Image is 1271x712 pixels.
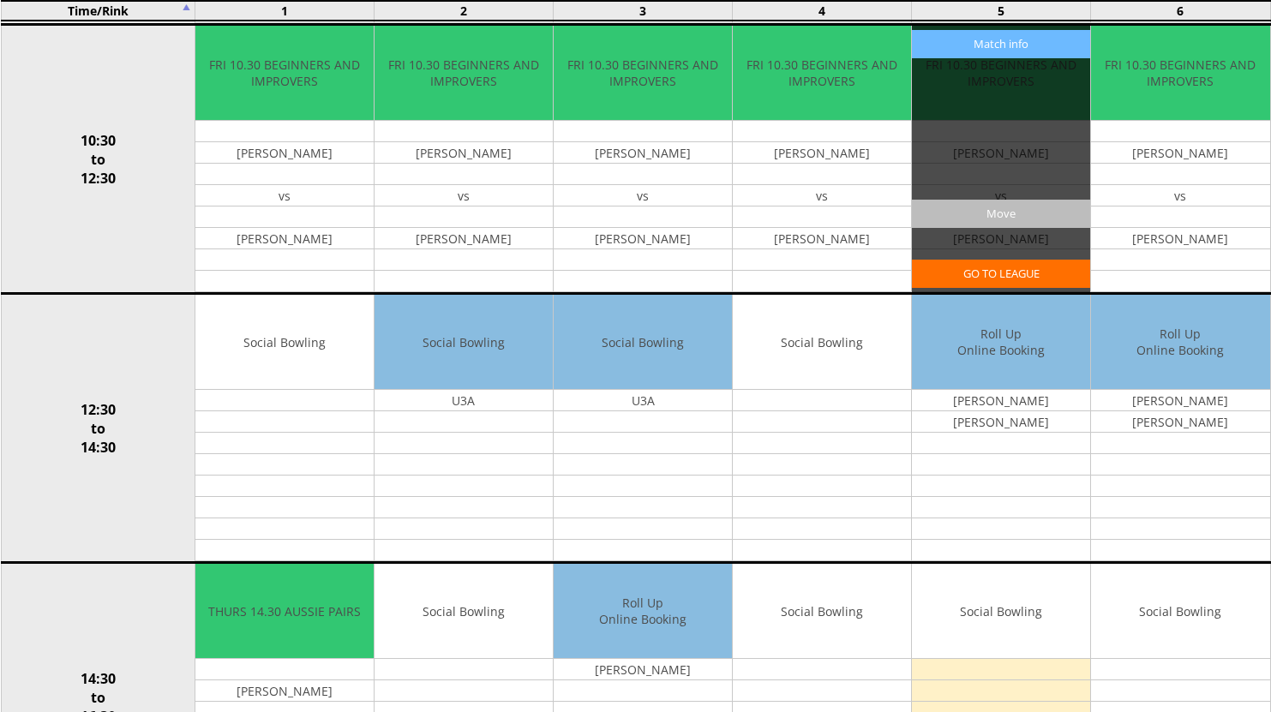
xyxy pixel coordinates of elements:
td: [PERSON_NAME] [554,228,732,249]
td: FRI 10.30 BEGINNERS AND IMPROVERS [195,26,374,121]
td: Roll Up Online Booking [554,564,732,659]
td: 6 [1091,1,1270,21]
td: 5 [912,1,1091,21]
td: vs [1091,185,1269,206]
td: vs [375,185,553,206]
td: [PERSON_NAME] [733,228,911,249]
td: Social Bowling [1091,564,1269,659]
input: Match info [912,30,1090,58]
td: 2 [374,1,553,21]
td: Social Bowling [375,564,553,659]
td: [PERSON_NAME] [733,142,911,164]
td: [PERSON_NAME] [195,680,374,702]
td: [PERSON_NAME] [554,659,732,680]
td: [PERSON_NAME] [375,142,553,164]
td: 1 [195,1,374,21]
td: vs [733,185,911,206]
td: Social Bowling [195,295,374,390]
td: 3 [553,1,732,21]
td: 10:30 to 12:30 [1,25,195,294]
input: Move [912,200,1090,228]
td: FRI 10.30 BEGINNERS AND IMPROVERS [554,26,732,121]
td: FRI 10.30 BEGINNERS AND IMPROVERS [733,26,911,121]
td: Social Bowling [375,295,553,390]
td: FRI 10.30 BEGINNERS AND IMPROVERS [1091,26,1269,121]
td: Roll Up Online Booking [1091,295,1269,390]
td: [PERSON_NAME] [375,228,553,249]
td: Roll Up Online Booking [912,295,1090,390]
td: 12:30 to 14:30 [1,294,195,563]
td: Time/Rink [1,1,195,21]
a: GO TO LEAGUE [912,260,1090,288]
td: [PERSON_NAME] [195,142,374,164]
td: [PERSON_NAME] [1091,390,1269,411]
td: [PERSON_NAME] [554,142,732,164]
td: [PERSON_NAME] [912,411,1090,433]
td: Social Bowling [554,295,732,390]
td: vs [195,185,374,206]
td: 4 [733,1,912,21]
td: vs [554,185,732,206]
td: [PERSON_NAME] [912,390,1090,411]
td: Social Bowling [733,295,911,390]
td: FRI 10.30 BEGINNERS AND IMPROVERS [375,26,553,121]
td: [PERSON_NAME] [1091,228,1269,249]
td: Social Bowling [912,564,1090,659]
td: U3A [554,390,732,411]
td: [PERSON_NAME] [1091,142,1269,164]
td: THURS 14.30 AUSSIE PAIRS [195,564,374,659]
td: [PERSON_NAME] [195,228,374,249]
td: Social Bowling [733,564,911,659]
td: U3A [375,390,553,411]
td: [PERSON_NAME] [1091,411,1269,433]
